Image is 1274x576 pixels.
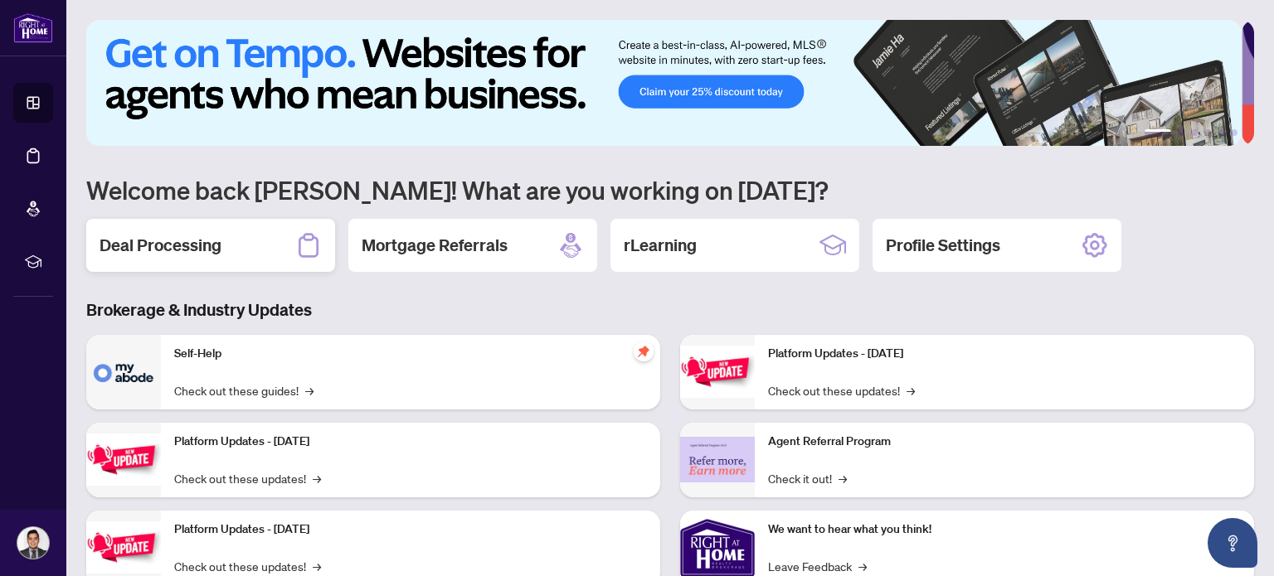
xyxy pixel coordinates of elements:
p: Agent Referral Program [768,433,1241,451]
img: Self-Help [86,335,161,409]
img: logo [13,12,53,43]
span: → [313,557,321,575]
button: 3 [1191,129,1198,136]
img: Profile Icon [17,527,49,559]
a: Check out these updates!→ [174,469,321,487]
h2: rLearning [624,234,697,257]
p: Platform Updates - [DATE] [174,433,647,451]
button: 5 [1218,129,1224,136]
h2: Deal Processing [100,234,221,257]
a: Check out these updates!→ [174,557,321,575]
img: Platform Updates - September 16, 2025 [86,433,161,486]
span: → [313,469,321,487]
button: 2 [1178,129,1184,136]
button: 4 [1204,129,1211,136]
h2: Profile Settings [886,234,1000,257]
a: Check out these updates!→ [768,381,915,399]
button: 1 [1145,129,1171,136]
a: Leave Feedback→ [768,557,867,575]
span: → [839,469,847,487]
span: → [858,557,867,575]
span: → [305,381,314,399]
img: Platform Updates - June 23, 2025 [680,346,755,398]
span: pushpin [634,341,654,361]
button: Open asap [1208,518,1257,568]
img: Slide 0 [86,20,1242,146]
a: Check it out!→ [768,469,847,487]
a: Check out these guides!→ [174,381,314,399]
button: 6 [1231,129,1238,136]
span: → [907,381,915,399]
h3: Brokerage & Industry Updates [86,298,1254,322]
img: Agent Referral Program [680,437,755,482]
p: We want to hear what you think! [768,520,1241,539]
h2: Mortgage Referrals [362,234,508,257]
p: Platform Updates - [DATE] [768,345,1241,363]
img: Platform Updates - July 21, 2025 [86,521,161,574]
p: Platform Updates - [DATE] [174,520,647,539]
p: Self-Help [174,345,647,363]
h1: Welcome back [PERSON_NAME]! What are you working on [DATE]? [86,174,1254,206]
